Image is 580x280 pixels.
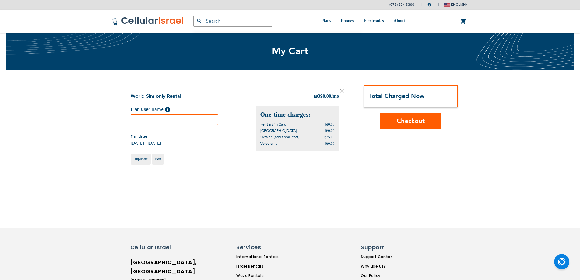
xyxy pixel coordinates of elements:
[131,93,181,100] a: World Sim only Rental
[444,3,450,7] img: english
[394,10,405,33] a: About
[444,0,468,9] button: english
[131,154,151,165] a: Duplicate
[152,154,164,165] a: Edit
[260,122,286,127] span: Rent a Sim Card
[272,45,308,58] span: My Cart
[325,122,335,126] span: ₪0.00
[361,273,399,278] a: Our Policy
[314,93,339,100] div: 390.00
[314,93,318,100] span: ₪
[397,117,425,126] span: Checkout
[155,157,161,161] span: Edit
[341,10,354,33] a: Phones
[131,134,161,139] span: Plan dates
[364,10,384,33] a: Electronics
[260,111,335,119] h2: One-time charges:
[341,19,354,23] span: Phones
[331,94,339,99] span: /mo
[236,243,308,251] h6: Services
[325,141,335,146] span: ₪0.00
[380,113,441,129] button: Checkout
[361,243,395,251] h6: Support
[324,135,335,139] span: ₪75.00
[131,140,161,146] span: [DATE] - [DATE]
[260,141,277,146] span: Voice only
[236,273,311,278] a: Waze Rentals
[389,2,414,7] a: (072) 224-3300
[369,92,424,100] strong: Total Charged Now
[321,10,331,33] a: Plans
[236,264,311,269] a: Israel Rentals
[394,19,405,23] span: About
[134,157,148,161] span: Duplicate
[112,16,184,26] img: Cellular Israel Logo
[193,16,272,27] input: Search
[131,106,164,113] span: Plan user name
[260,128,297,133] span: [GEOGRAPHIC_DATA]
[236,254,311,260] a: International Rentals
[321,19,331,23] span: Plans
[361,264,399,269] a: Why use us?
[325,129,335,133] span: ₪0.00
[130,243,184,251] h6: Cellular Israel
[165,107,170,112] span: Help
[361,254,399,260] a: Support Center
[364,19,384,23] span: Electronics
[260,135,299,140] span: Ukraine (additional cost)
[130,258,184,276] h6: [GEOGRAPHIC_DATA], [GEOGRAPHIC_DATA]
